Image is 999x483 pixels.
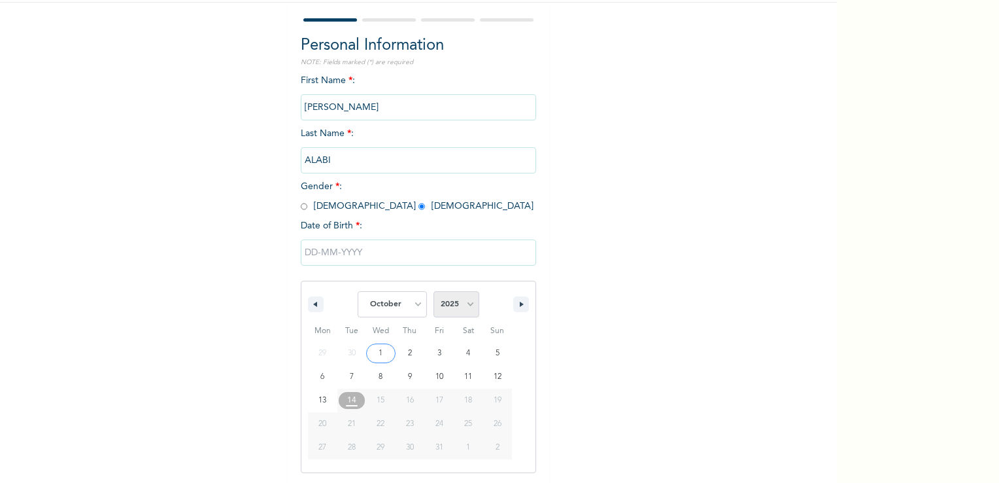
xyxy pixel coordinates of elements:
[483,389,512,412] button: 19
[424,412,454,436] button: 24
[483,321,512,342] span: Sun
[366,436,396,459] button: 29
[424,436,454,459] button: 31
[435,412,443,436] span: 24
[408,342,412,365] span: 2
[348,412,356,436] span: 21
[377,412,384,436] span: 22
[379,342,382,365] span: 1
[301,147,536,173] input: Enter your last name
[435,365,443,389] span: 10
[408,365,412,389] span: 9
[494,412,501,436] span: 26
[396,412,425,436] button: 23
[377,389,384,412] span: 15
[337,365,367,389] button: 7
[424,365,454,389] button: 10
[308,412,337,436] button: 20
[454,365,483,389] button: 11
[337,412,367,436] button: 21
[454,342,483,365] button: 4
[396,321,425,342] span: Thu
[301,182,533,211] span: Gender : [DEMOGRAPHIC_DATA] [DEMOGRAPHIC_DATA]
[483,412,512,436] button: 26
[424,389,454,412] button: 17
[454,412,483,436] button: 25
[348,436,356,459] span: 28
[366,389,396,412] button: 15
[308,389,337,412] button: 13
[301,94,536,120] input: Enter your first name
[320,365,324,389] span: 6
[347,389,356,412] span: 14
[396,389,425,412] button: 16
[435,389,443,412] span: 17
[424,342,454,365] button: 3
[454,321,483,342] span: Sat
[406,436,414,459] span: 30
[464,412,472,436] span: 25
[301,34,536,58] h2: Personal Information
[366,412,396,436] button: 22
[301,58,536,67] p: NOTE: Fields marked (*) are required
[424,321,454,342] span: Fri
[437,342,441,365] span: 3
[301,240,536,266] input: DD-MM-YYYY
[464,389,472,412] span: 18
[454,389,483,412] button: 18
[337,389,367,412] button: 14
[494,365,501,389] span: 12
[366,365,396,389] button: 8
[366,342,396,365] button: 1
[350,365,354,389] span: 7
[337,436,367,459] button: 28
[301,76,536,112] span: First Name :
[406,412,414,436] span: 23
[396,342,425,365] button: 2
[494,389,501,412] span: 19
[318,436,326,459] span: 27
[301,129,536,165] span: Last Name :
[308,321,337,342] span: Mon
[496,342,499,365] span: 5
[396,436,425,459] button: 30
[483,342,512,365] button: 5
[466,342,470,365] span: 4
[308,365,337,389] button: 6
[318,389,326,412] span: 13
[379,365,382,389] span: 8
[301,219,362,233] span: Date of Birth :
[483,365,512,389] button: 12
[435,436,443,459] span: 31
[337,321,367,342] span: Tue
[396,365,425,389] button: 9
[308,436,337,459] button: 27
[406,389,414,412] span: 16
[377,436,384,459] span: 29
[318,412,326,436] span: 20
[464,365,472,389] span: 11
[366,321,396,342] span: Wed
